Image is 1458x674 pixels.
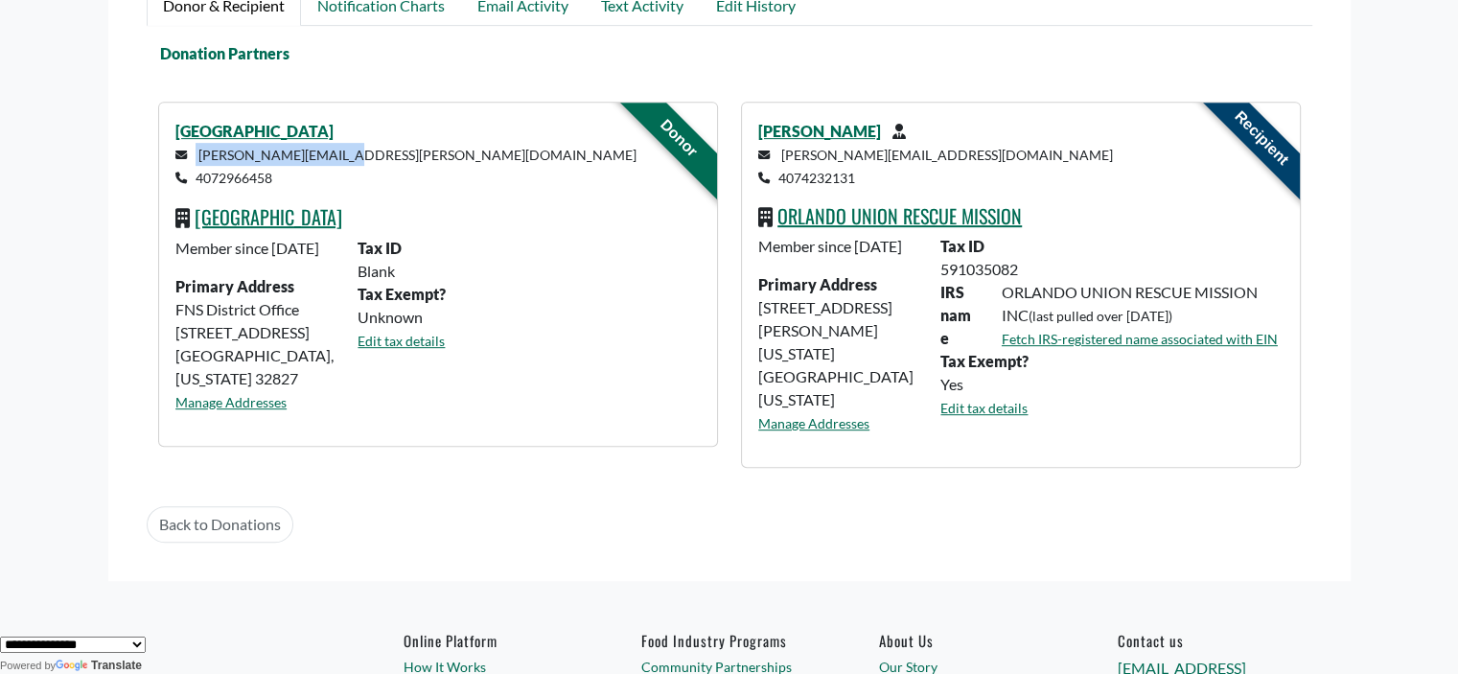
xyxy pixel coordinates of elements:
div: 591035082 [929,258,1294,281]
small: (last pulled over [DATE]) [1029,308,1172,324]
a: Manage Addresses [758,415,869,431]
h6: Online Platform [404,632,579,649]
div: Blank [346,260,711,283]
h6: Food Industry Programs [641,632,817,649]
small: [PERSON_NAME][EMAIL_ADDRESS][DOMAIN_NAME] 4074232131 [758,147,1113,186]
strong: Primary Address [758,275,877,293]
div: Recipient [1182,58,1340,217]
b: Tax ID [940,237,984,255]
a: Translate [56,659,142,672]
a: Fetch IRS-registered name associated with EIN [1002,331,1278,347]
div: Unknown [346,306,711,329]
a: [GEOGRAPHIC_DATA] [175,122,334,140]
p: Member since [DATE] [758,235,917,258]
h6: Contact us [1117,632,1292,649]
a: About Us [879,632,1054,649]
a: [GEOGRAPHIC_DATA] [195,202,342,231]
a: ORLANDO UNION RESCUE MISSION [777,201,1022,230]
strong: IRS name [940,283,971,347]
small: [PERSON_NAME][EMAIL_ADDRESS][PERSON_NAME][DOMAIN_NAME] 4072966458 [175,147,636,186]
div: FNS District Office [STREET_ADDRESS] [GEOGRAPHIC_DATA], [US_STATE] 32827 [164,237,346,429]
a: Manage Addresses [175,394,287,410]
b: Tax Exempt? [940,352,1029,370]
div: Yes [929,373,1294,396]
a: Edit tax details [358,333,445,349]
a: Edit tax details [940,400,1028,416]
p: Member since [DATE] [175,237,335,260]
div: Donor [599,58,757,217]
a: Back to Donations [147,506,293,543]
b: Tax Exempt? [358,285,446,303]
a: [PERSON_NAME] [758,122,881,140]
b: Tax ID [358,239,402,257]
strong: Primary Address [175,277,294,295]
img: Google Translate [56,660,91,673]
div: ORLANDO UNION RESCUE MISSION INC [990,281,1294,350]
div: [STREET_ADDRESS][PERSON_NAME][US_STATE] [GEOGRAPHIC_DATA][US_STATE] [747,235,929,450]
div: Donation Partners [135,42,1301,65]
